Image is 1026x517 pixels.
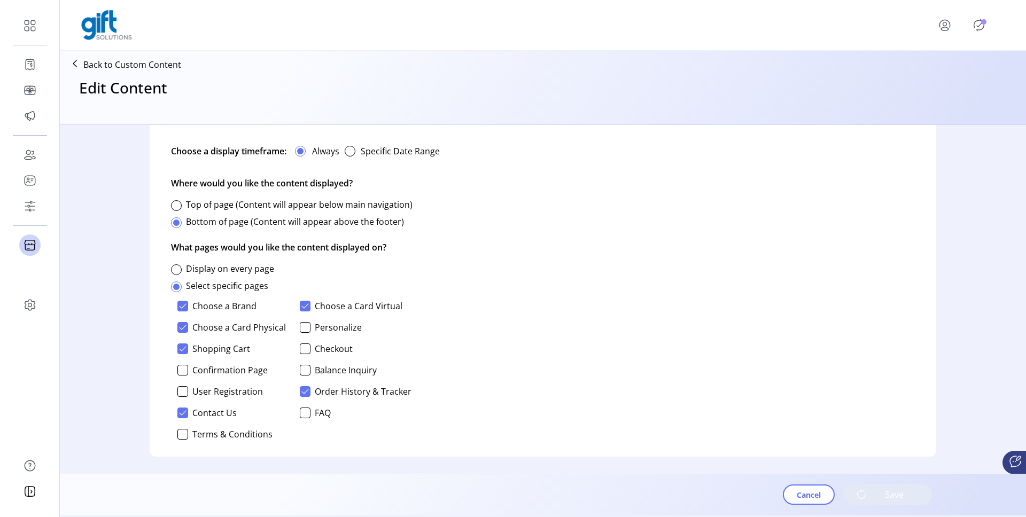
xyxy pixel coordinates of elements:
[171,140,286,162] div: Choose a display timeframe:
[171,168,353,198] p: Where would you like the content displayed?
[83,58,181,71] p: Back to Custom Content
[923,12,970,38] button: menu
[315,409,331,417] label: FAQ
[797,489,821,500] span: Cancel
[192,366,268,374] label: Confirmation Page
[186,216,404,228] label: Bottom of page (Content will appear above the footer)
[171,232,386,262] p: What pages would you like the content displayed on?
[81,10,132,40] img: logo
[192,430,273,438] label: Terms & Conditions
[192,387,263,396] label: User Registration
[192,302,256,310] label: Choose a Brand
[783,484,835,505] button: Cancel
[361,145,440,158] label: Specific Date Range
[192,409,237,417] label: Contact Us
[192,344,250,353] label: Shopping Cart
[186,199,413,210] label: Top of page (Content will appear below main navigation)
[315,302,402,310] label: Choose a Card Virtual
[970,17,988,34] button: Publisher Panel
[79,76,167,99] h3: Edit Content
[186,263,274,275] label: Display on every page
[312,145,339,158] label: Always
[315,323,362,332] label: Personalize
[9,9,733,152] body: Rich Text Area. Press ALT-0 for help.
[315,387,411,396] label: Order History & Tracker
[315,344,353,353] label: Checkout
[186,280,268,292] label: Select specific pages
[192,323,286,332] label: Choose a Card Physical
[315,366,377,374] label: Balance Inquiry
